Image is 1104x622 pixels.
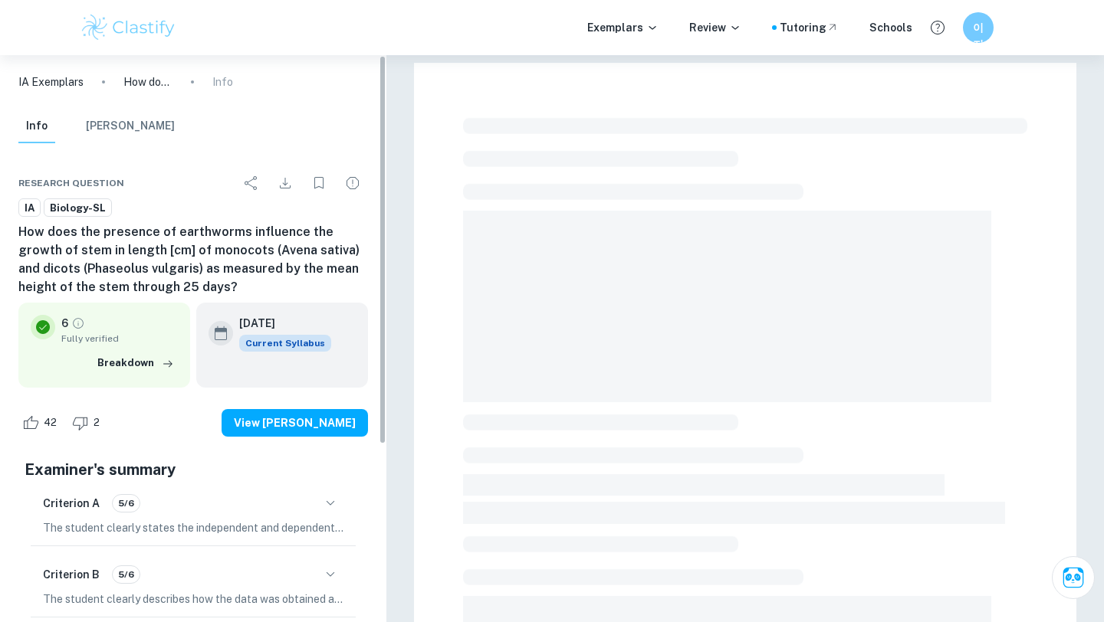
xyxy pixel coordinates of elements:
p: How does the presence of earthworms influence the growth of stem in length [cm] of monocots (Aven... [123,74,172,90]
button: Ask Clai [1052,556,1095,599]
span: Research question [18,176,124,190]
span: Current Syllabus [239,335,331,352]
div: Bookmark [304,168,334,198]
a: Schools [869,19,912,36]
p: Review [689,19,741,36]
span: IA [19,201,40,216]
button: View [PERSON_NAME] [222,409,368,437]
h6: Criterion A [43,495,100,512]
p: The student clearly states the independent and dependent variables in the research question, with... [43,519,343,536]
button: Help and Feedback [925,15,951,41]
p: Exemplars [587,19,659,36]
button: [PERSON_NAME] [86,110,175,143]
div: Dislike [68,411,108,435]
img: Clastify logo [80,12,177,43]
h6: [DATE] [239,315,319,332]
span: 5/6 [113,568,140,581]
a: IA Exemplars [18,74,84,90]
p: The student clearly describes how the data was obtained and processed, ensuring that each procedu... [43,591,343,607]
div: Like [18,411,65,435]
span: 5/6 [113,496,140,510]
a: Biology-SL [44,198,112,218]
h6: How does the presence of earthworms influence the growth of stem in length [cm] of monocots (Aven... [18,223,368,296]
span: Biology-SL [44,201,111,216]
button: Breakdown [94,352,178,375]
span: 2 [85,415,108,430]
button: 이지 [963,12,994,43]
h6: 이지 [970,19,987,36]
a: Tutoring [780,19,839,36]
a: Grade fully verified [71,316,85,330]
p: 6 [61,315,68,332]
span: 42 [35,415,65,430]
p: Info [212,74,233,90]
div: This exemplar is based on the current syllabus. Feel free to refer to it for inspiration/ideas wh... [239,335,331,352]
div: Report issue [337,168,368,198]
h5: Examiner's summary [25,458,362,481]
h6: Criterion B [43,566,100,583]
div: Share [236,168,267,198]
span: Fully verified [61,332,178,345]
button: Info [18,110,55,143]
div: Download [270,168,301,198]
a: IA [18,198,41,218]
